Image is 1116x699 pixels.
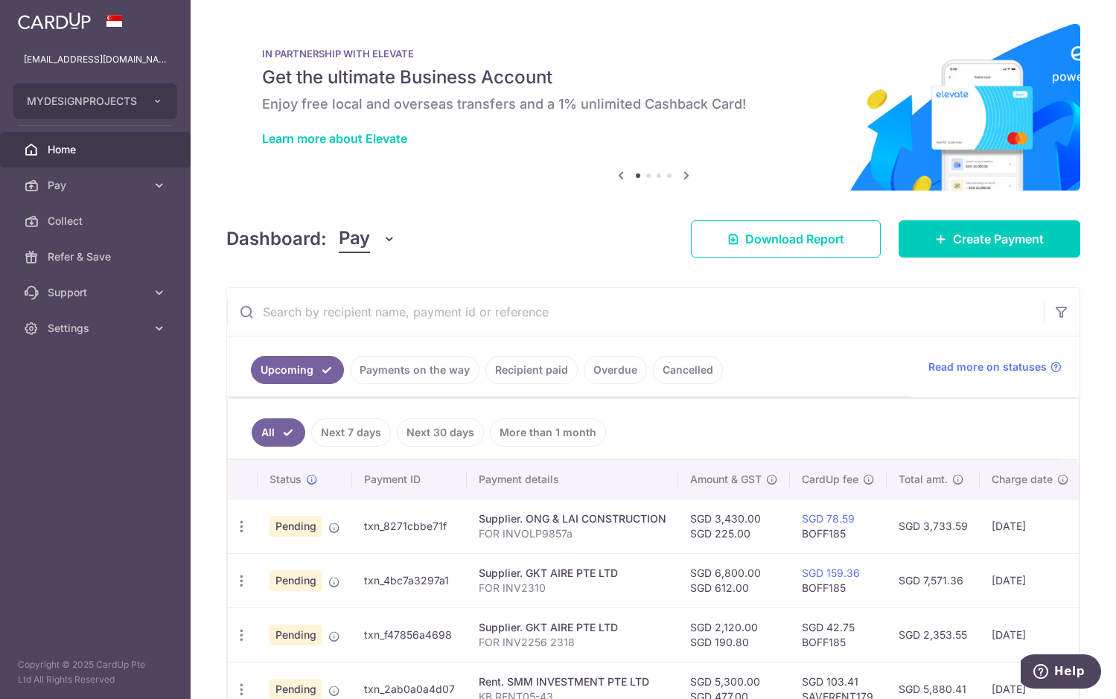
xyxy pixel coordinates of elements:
a: Create Payment [899,220,1080,258]
td: txn_8271cbbe71f [352,499,467,553]
input: Search by recipient name, payment id or reference [227,288,1044,336]
div: Supplier. GKT AIRE PTE LTD [479,620,666,635]
span: CardUp fee [802,472,858,487]
a: Payments on the way [350,356,479,384]
span: Download Report [745,230,844,248]
iframe: Opens a widget where you can find more information [1021,654,1101,692]
span: Support [48,285,146,300]
span: Read more on statuses [928,360,1047,374]
p: [EMAIL_ADDRESS][DOMAIN_NAME] [24,52,167,67]
span: Charge date [992,472,1053,487]
a: SGD 159.36 [802,566,860,579]
div: Rent. SMM INVESTMENT PTE LTD [479,674,666,689]
td: txn_f47856a4698 [352,607,467,662]
p: FOR INVOLP9857a [479,526,666,541]
a: Upcoming [251,356,344,384]
span: Pending [270,570,322,591]
td: txn_4bc7a3297a1 [352,553,467,607]
span: Create Payment [953,230,1044,248]
div: Supplier. GKT AIRE PTE LTD [479,566,666,581]
a: Cancelled [653,356,723,384]
td: SGD 2,353.55 [887,607,980,662]
td: SGD 6,800.00 SGD 612.00 [678,553,790,607]
a: Next 30 days [397,418,484,447]
a: More than 1 month [490,418,606,447]
td: [DATE] [980,607,1081,662]
a: Read more on statuses [928,360,1062,374]
span: Pending [270,625,322,645]
th: Payment ID [352,460,467,499]
span: MYDESIGNPROJECTS [27,94,137,109]
span: Total amt. [899,472,948,487]
h6: Enjoy free local and overseas transfers and a 1% unlimited Cashback Card! [262,95,1045,113]
span: Refer & Save [48,249,146,264]
a: Download Report [691,220,881,258]
th: Payment details [467,460,678,499]
span: Pay [339,225,370,253]
p: FOR INV2256 2318 [479,635,666,650]
h4: Dashboard: [226,226,327,252]
a: Recipient paid [485,356,578,384]
span: Collect [48,214,146,229]
td: [DATE] [980,499,1081,553]
p: FOR INV2310 [479,581,666,596]
a: SGD 78.59 [802,512,855,525]
span: Home [48,142,146,157]
span: Amount & GST [690,472,762,487]
button: Pay [339,225,396,253]
span: Pending [270,516,322,537]
td: SGD 2,120.00 SGD 190.80 [678,607,790,662]
h5: Get the ultimate Business Account [262,66,1045,89]
a: Next 7 days [311,418,391,447]
td: BOFF185 [790,553,887,607]
td: SGD 3,733.59 [887,499,980,553]
p: IN PARTNERSHIP WITH ELEVATE [262,48,1045,60]
td: SGD 42.75 BOFF185 [790,607,887,662]
div: Supplier. ONG & LAI CONSTRUCTION [479,511,666,526]
td: BOFF185 [790,499,887,553]
a: Overdue [584,356,647,384]
td: SGD 7,571.36 [887,553,980,607]
img: CardUp [18,12,91,30]
td: [DATE] [980,553,1081,607]
a: All [252,418,305,447]
a: Learn more about Elevate [262,131,407,146]
td: SGD 3,430.00 SGD 225.00 [678,499,790,553]
span: Status [270,472,302,487]
span: Pay [48,178,146,193]
span: Settings [48,321,146,336]
button: MYDESIGNPROJECTS [13,83,177,119]
img: Renovation banner [226,24,1080,191]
